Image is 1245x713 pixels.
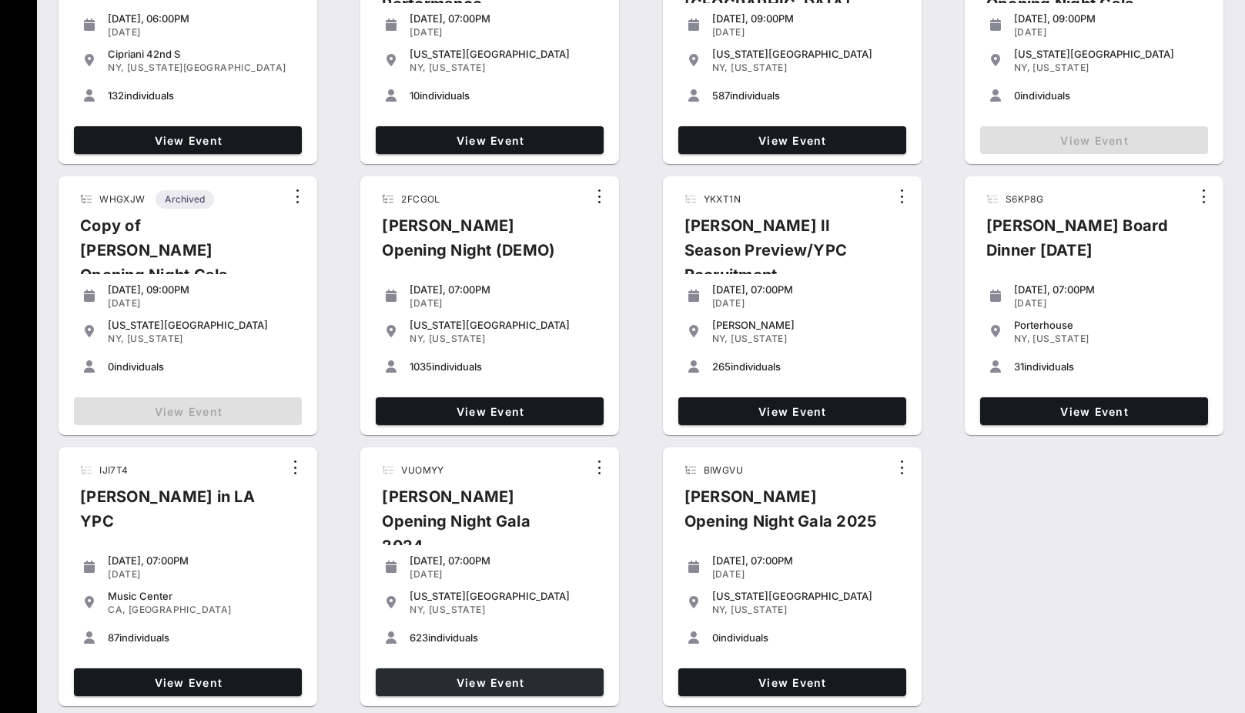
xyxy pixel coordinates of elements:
[1014,89,1202,102] div: individuals
[382,676,597,689] span: View Event
[731,333,787,344] span: [US_STATE]
[974,213,1191,275] div: [PERSON_NAME] Board Dinner [DATE]
[410,333,426,344] span: NY,
[410,631,428,644] span: 623
[108,360,114,373] span: 0
[704,193,741,205] span: YKXT1N
[165,190,205,209] span: Archived
[410,360,432,373] span: 1035
[1014,283,1202,296] div: [DATE], 07:00PM
[1032,333,1089,344] span: [US_STATE]
[1006,193,1043,205] span: S6KP8G
[410,604,426,615] span: NY,
[370,213,587,275] div: [PERSON_NAME] Opening Night (DEMO)
[1014,297,1202,310] div: [DATE]
[712,62,728,73] span: NY,
[376,668,604,696] a: View Event
[108,297,296,310] div: [DATE]
[678,668,906,696] a: View Event
[74,668,302,696] a: View Event
[712,319,900,331] div: [PERSON_NAME]
[684,405,900,418] span: View Event
[1014,26,1202,38] div: [DATE]
[68,484,283,546] div: [PERSON_NAME] in LA YPC
[108,631,296,644] div: individuals
[410,631,597,644] div: individuals
[678,397,906,425] a: View Event
[74,126,302,154] a: View Event
[712,590,900,602] div: [US_STATE][GEOGRAPHIC_DATA]
[401,193,440,205] span: 2FCGOL
[712,604,728,615] span: NY,
[1014,12,1202,25] div: [DATE], 09:00PM
[382,405,597,418] span: View Event
[410,590,597,602] div: [US_STATE][GEOGRAPHIC_DATA]
[108,568,296,581] div: [DATE]
[108,48,296,60] div: Cipriani 42nd S
[108,590,296,602] div: Music Center
[410,297,597,310] div: [DATE]
[712,12,900,25] div: [DATE], 09:00PM
[99,464,128,476] span: IJI7T4
[429,62,485,73] span: [US_STATE]
[712,89,900,102] div: individuals
[108,631,119,644] span: 87
[108,89,296,102] div: individuals
[376,397,604,425] a: View Event
[712,297,900,310] div: [DATE]
[1014,48,1202,60] div: [US_STATE][GEOGRAPHIC_DATA]
[129,604,232,615] span: [GEOGRAPHIC_DATA]
[410,554,597,567] div: [DATE], 07:00PM
[712,26,900,38] div: [DATE]
[370,484,587,571] div: [PERSON_NAME] Opening Night Gala 2024
[410,283,597,296] div: [DATE], 07:00PM
[684,676,900,689] span: View Event
[382,134,597,147] span: View Event
[1014,360,1202,373] div: individuals
[1014,319,1202,331] div: Porterhouse
[127,333,183,344] span: [US_STATE]
[1014,333,1030,344] span: NY,
[712,333,728,344] span: NY,
[410,89,597,102] div: individuals
[410,319,597,331] div: [US_STATE][GEOGRAPHIC_DATA]
[1014,89,1020,102] span: 0
[108,604,126,615] span: CA,
[410,62,426,73] span: NY,
[986,405,1202,418] span: View Event
[429,333,485,344] span: [US_STATE]
[731,604,787,615] span: [US_STATE]
[672,213,889,300] div: [PERSON_NAME] II Season Preview/YPC Recruitment
[672,484,889,546] div: [PERSON_NAME] Opening Night Gala 2025
[99,193,145,205] span: WHGXJW
[410,568,597,581] div: [DATE]
[712,283,900,296] div: [DATE], 07:00PM
[712,360,731,373] span: 265
[108,62,124,73] span: NY,
[108,333,124,344] span: NY,
[127,62,286,73] span: [US_STATE][GEOGRAPHIC_DATA]
[684,134,900,147] span: View Event
[704,464,743,476] span: BIWGVU
[1014,62,1030,73] span: NY,
[429,604,485,615] span: [US_STATE]
[108,319,296,331] div: [US_STATE][GEOGRAPHIC_DATA]
[401,464,443,476] span: VUOMYY
[712,554,900,567] div: [DATE], 07:00PM
[80,676,296,689] span: View Event
[108,26,296,38] div: [DATE]
[108,360,296,373] div: individuals
[376,126,604,154] a: View Event
[68,213,285,324] div: Copy of [PERSON_NAME] Opening Night Gala - Ziegfeld
[712,568,900,581] div: [DATE]
[712,360,900,373] div: individuals
[712,48,900,60] div: [US_STATE][GEOGRAPHIC_DATA]
[410,48,597,60] div: [US_STATE][GEOGRAPHIC_DATA]
[108,554,296,567] div: [DATE], 07:00PM
[108,12,296,25] div: [DATE], 06:00PM
[108,283,296,296] div: [DATE], 09:00PM
[1014,360,1024,373] span: 31
[712,631,718,644] span: 0
[108,89,124,102] span: 132
[712,89,730,102] span: 587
